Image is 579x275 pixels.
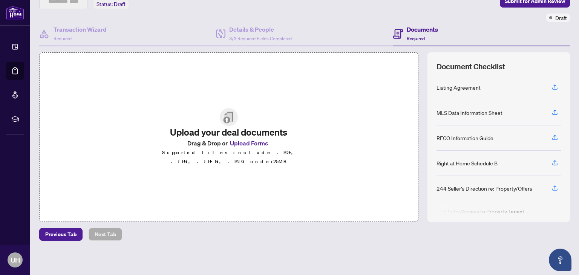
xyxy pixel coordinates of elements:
[11,255,20,265] span: UH
[549,249,571,271] button: Open asap
[437,83,481,92] div: Listing Agreement
[45,228,77,240] span: Previous Tab
[114,1,126,8] span: Draft
[229,25,292,34] h4: Details & People
[437,159,498,167] div: Right at Home Schedule B
[6,6,24,20] img: logo
[437,108,502,117] div: MLS Data Information Sheet
[39,228,83,241] button: Previous Tab
[229,36,292,41] span: 3/3 Required Fields Completed
[437,134,493,142] div: RECO Information Guide
[555,14,567,22] span: Draft
[54,36,72,41] span: Required
[143,102,314,172] span: File UploadUpload your deal documentsDrag & Drop orUpload FormsSupported files include .PDF, .JPG...
[220,108,238,126] img: File Upload
[407,36,425,41] span: Required
[149,126,308,138] h2: Upload your deal documents
[187,138,270,148] span: Drag & Drop or
[89,228,122,241] button: Next Tab
[149,148,308,166] p: Supported files include .PDF, .JPG, .JPEG, .PNG under 25 MB
[437,61,505,72] span: Document Checklist
[407,25,438,34] h4: Documents
[228,138,270,148] button: Upload Forms
[437,184,532,192] div: 244 Seller’s Direction re: Property/Offers
[54,25,107,34] h4: Transaction Wizard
